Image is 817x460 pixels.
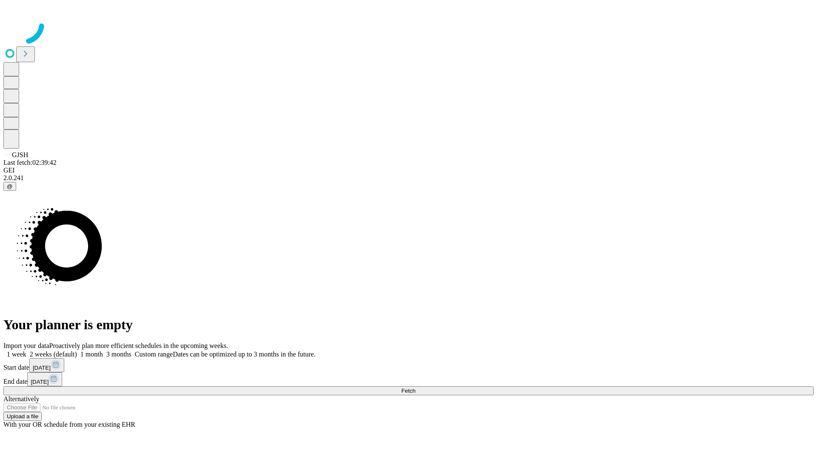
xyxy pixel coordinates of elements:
[3,412,42,421] button: Upload a file
[3,386,814,395] button: Fetch
[7,351,26,358] span: 1 week
[3,159,57,166] span: Last fetch: 02:39:42
[12,151,28,158] span: GJSH
[29,358,64,372] button: [DATE]
[3,167,814,174] div: GEI
[49,342,228,349] span: Proactively plan more efficient schedules in the upcoming weeks.
[401,388,415,394] span: Fetch
[135,351,173,358] span: Custom range
[3,174,814,182] div: 2.0.241
[30,351,77,358] span: 2 weeks (default)
[27,372,62,386] button: [DATE]
[3,421,135,428] span: With your OR schedule from your existing EHR
[3,395,39,402] span: Alternatively
[3,372,814,386] div: End date
[80,351,103,358] span: 1 month
[3,182,16,191] button: @
[7,183,13,190] span: @
[173,351,315,358] span: Dates can be optimized up to 3 months in the future.
[3,358,814,372] div: Start date
[33,365,51,371] span: [DATE]
[106,351,131,358] span: 3 months
[3,342,49,349] span: Import your data
[31,379,49,385] span: [DATE]
[3,317,814,333] h1: Your planner is empty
